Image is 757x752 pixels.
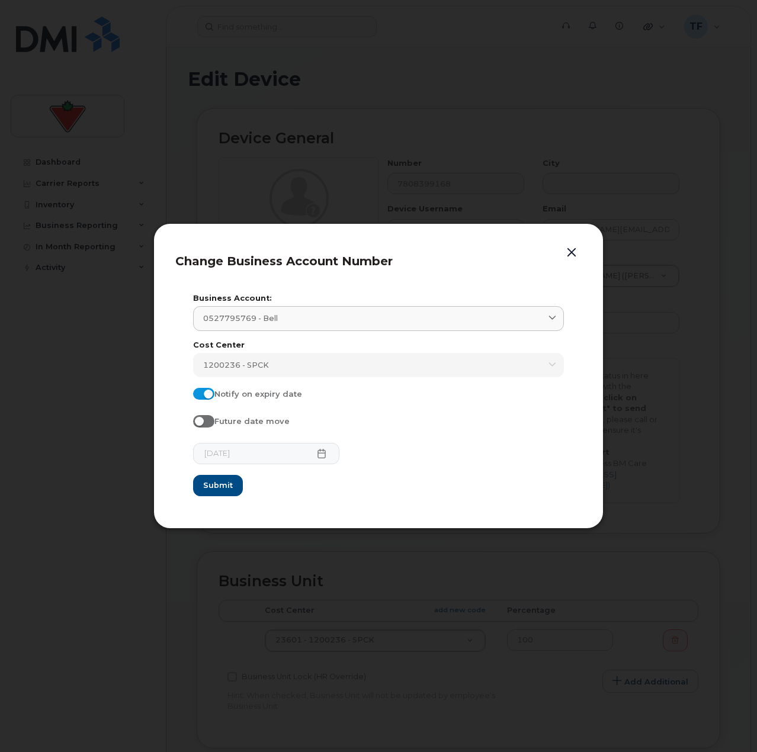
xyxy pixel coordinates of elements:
[214,416,290,426] span: Future date move
[203,313,278,324] span: 0527795769 - Bell
[193,415,203,425] input: Future date move
[193,388,203,397] input: Notify on expiry date
[193,353,564,377] a: 1200236 - SPCK
[193,342,564,349] label: Cost Center
[175,254,393,268] span: Change Business Account Number
[193,475,243,496] button: Submit
[214,389,302,399] span: Notify on expiry date
[203,359,269,371] span: 1200236 - SPCK
[193,295,564,303] label: Business Account:
[203,480,233,491] span: Submit
[193,306,564,330] a: 0527795769 - Bell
